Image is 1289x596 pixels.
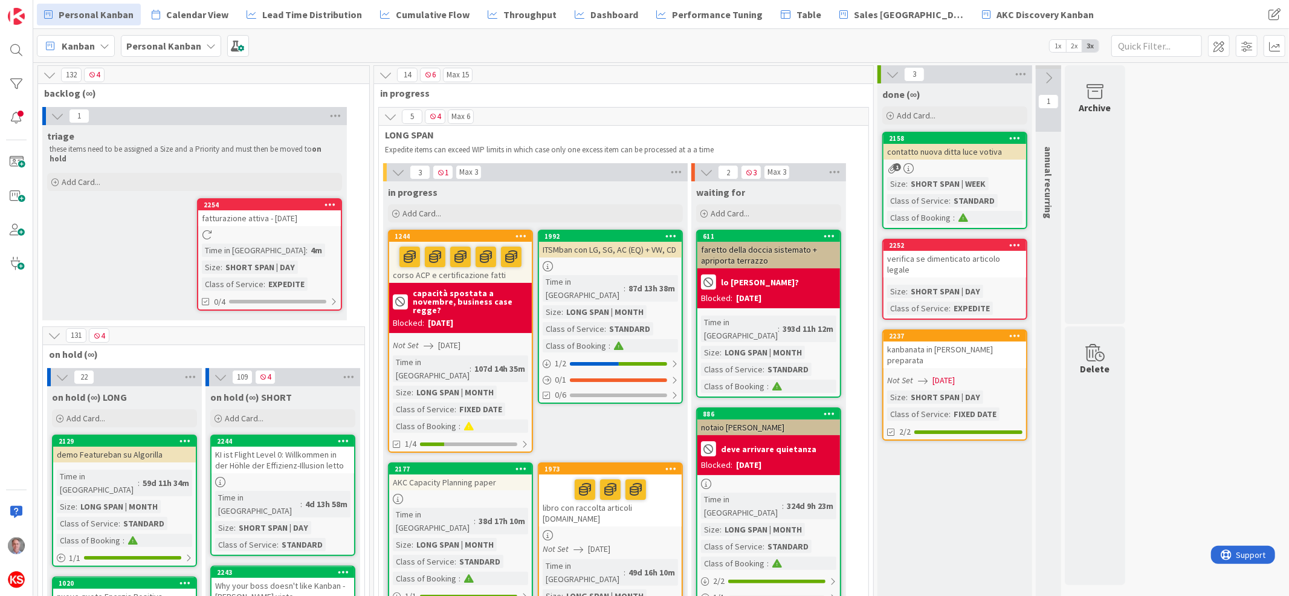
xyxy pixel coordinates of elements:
[120,517,167,530] div: STANDARD
[701,557,767,570] div: Class of Booking
[389,464,532,475] div: 2177
[778,322,780,335] span: :
[701,459,732,471] div: Blocked:
[543,339,609,352] div: Class of Booking
[736,292,761,305] div: [DATE]
[198,199,341,226] div: 2254fatturazione attiva - [DATE]
[736,459,761,471] div: [DATE]
[470,362,471,375] span: :
[741,165,761,180] span: 3
[126,40,201,52] b: Personal Kanban
[471,362,528,375] div: 107d 14h 35m
[951,302,993,315] div: EXPEDITE
[47,130,74,142] span: triage
[1079,100,1111,115] div: Archive
[563,305,647,319] div: LONG SPAN | MONTH
[1111,35,1202,57] input: Quick Filter...
[215,521,234,534] div: Size
[397,68,418,82] span: 14
[590,7,638,22] span: Dashboard
[887,285,906,298] div: Size
[412,538,413,551] span: :
[763,363,764,376] span: :
[373,4,477,25] a: Cumulative Flow
[53,436,196,447] div: 2129
[697,242,840,268] div: faretto della doccia sistemato + apriporta terrazzo
[77,500,161,513] div: LONG SPAN | MONTH
[951,194,998,207] div: STANDARD
[997,7,1094,22] span: AKC Discovery Kanban
[402,208,441,219] span: Add Card...
[410,165,430,180] span: 3
[767,380,769,393] span: :
[413,386,497,399] div: LONG SPAN | MONTH
[887,194,949,207] div: Class of Service
[624,282,625,295] span: :
[832,4,971,25] a: Sales [GEOGRAPHIC_DATA]
[217,437,354,445] div: 2244
[50,144,340,164] p: these items need to be assigned a Size and a Priority and must then be moved to
[544,232,682,241] div: 1992
[393,419,459,433] div: Class of Booking
[53,578,196,589] div: 1020
[701,316,778,342] div: Time in [GEOGRAPHIC_DATA]
[393,386,412,399] div: Size
[884,240,1026,277] div: 2252verifica se dimenticato articolo legale
[53,436,196,462] div: 2129demo Featureban su Algorilla
[69,109,89,123] span: 1
[721,278,799,287] b: lo [PERSON_NAME]?
[215,491,300,517] div: Time in [GEOGRAPHIC_DATA]
[393,317,424,329] div: Blocked:
[889,241,1026,250] div: 2252
[302,497,351,511] div: 4d 13h 58m
[138,476,140,490] span: :
[57,517,118,530] div: Class of Service
[539,475,682,526] div: libro con raccolta articoli [DOMAIN_NAME]
[884,331,1026,368] div: 2237kanbanata in [PERSON_NAME] preparata
[884,240,1026,251] div: 2252
[454,403,456,416] span: :
[420,68,441,82] span: 6
[210,391,292,403] span: on hold (∞) SHORT
[66,328,86,343] span: 131
[889,332,1026,340] div: 2237
[908,285,983,298] div: SHORT SPAN | DAY
[899,426,911,438] span: 2/2
[701,363,763,376] div: Class of Service
[884,133,1026,160] div: 2158contatto nuova ditta luce votiva
[1038,94,1059,109] span: 1
[539,242,682,258] div: ITSMban con LG, SG, AC (EQ) + VW, CD
[884,342,1026,368] div: kanbanata in [PERSON_NAME] preparata
[555,357,566,370] span: 1 / 2
[212,567,354,578] div: 2243
[166,7,228,22] span: Calendar View
[118,517,120,530] span: :
[624,566,625,579] span: :
[393,355,470,382] div: Time in [GEOGRAPHIC_DATA]
[672,7,763,22] span: Performance Tuning
[202,261,221,274] div: Size
[215,538,277,551] div: Class of Service
[567,4,645,25] a: Dashboard
[713,575,725,588] span: 2 / 2
[212,436,354,447] div: 2244
[721,445,816,453] b: deve arrivare quietanza
[543,305,561,319] div: Size
[649,4,770,25] a: Performance Tuning
[212,436,354,473] div: 2244KI ist Flight Level 0: Willkommen in der Höhle der Effizienz-Illusion letto
[306,244,308,257] span: :
[796,7,821,22] span: Table
[882,88,920,100] span: done (∞)
[884,251,1026,277] div: verifica se dimenticato articolo legale
[701,292,732,305] div: Blocked:
[949,407,951,421] span: :
[380,87,858,99] span: in progress
[908,177,989,190] div: SHORT SPAN | WEEK
[884,144,1026,160] div: contatto nuova ditta luce votiva
[277,538,279,551] span: :
[949,194,951,207] span: :
[555,374,566,386] span: 0 / 1
[59,7,134,22] span: Personal Kanban
[393,538,412,551] div: Size
[887,211,953,224] div: Class of Booking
